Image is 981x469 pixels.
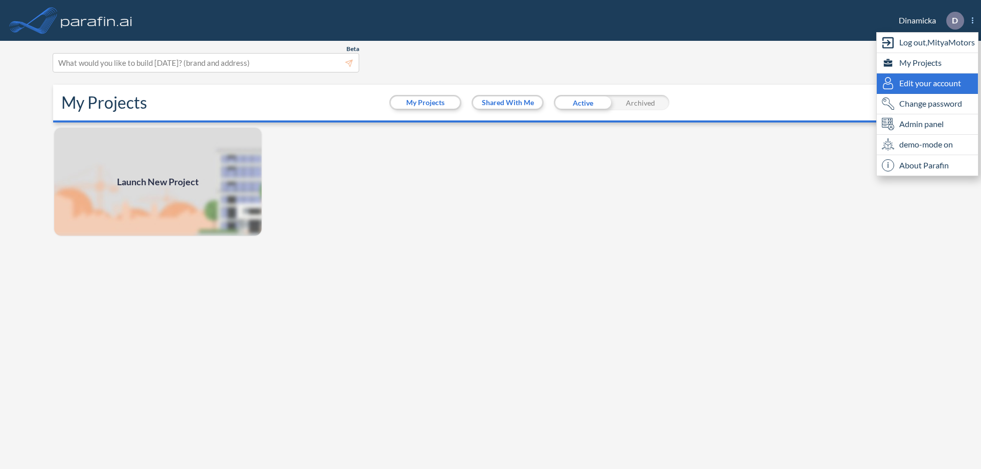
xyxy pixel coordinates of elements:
[346,45,359,53] span: Beta
[53,127,263,237] img: add
[612,95,669,110] div: Archived
[882,159,894,171] span: i
[899,97,962,110] span: Change password
[952,16,958,25] p: D
[899,118,944,130] span: Admin panel
[877,33,978,53] div: Log out
[899,77,961,89] span: Edit your account
[877,135,978,155] div: demo-mode on
[59,10,134,31] img: logo
[877,53,978,73] div: My Projects
[899,159,949,171] span: About Parafin
[899,138,953,151] span: demo-mode on
[554,95,612,110] div: Active
[53,127,263,237] a: Launch New Project
[877,114,978,135] div: Admin panel
[877,94,978,114] div: Change password
[61,93,147,112] h2: My Projects
[877,73,978,94] div: Edit user
[391,96,460,109] button: My Projects
[883,12,973,30] div: Dinamicka
[899,36,975,48] span: Log out, MityaMotors
[473,96,542,109] button: Shared With Me
[877,155,978,176] div: About Parafin
[899,57,942,69] span: My Projects
[117,175,199,189] span: Launch New Project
